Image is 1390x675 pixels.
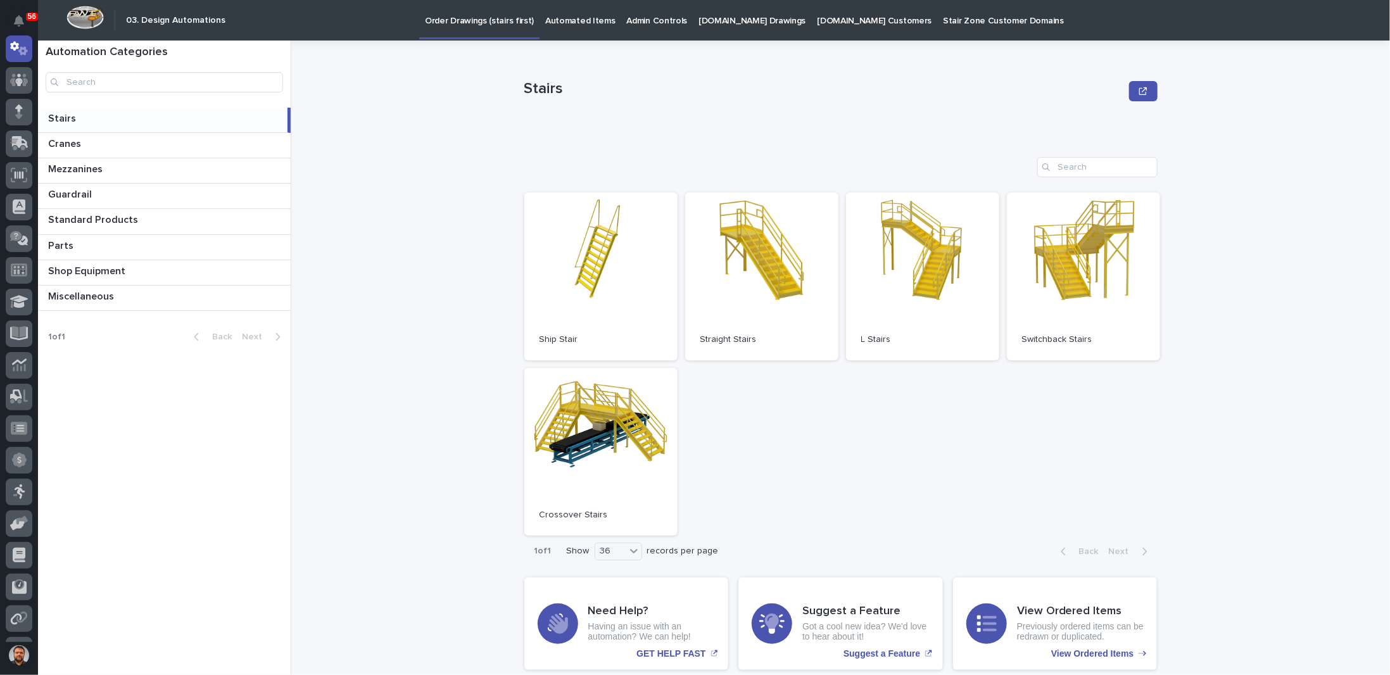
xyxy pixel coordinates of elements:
[184,331,237,343] button: Back
[28,12,36,21] p: 56
[38,158,291,184] a: MezzaninesMezzanines
[802,605,930,619] h3: Suggest a Feature
[38,108,291,133] a: StairsStairs
[48,288,117,303] p: Miscellaneous
[524,536,562,567] p: 1 of 1
[567,546,590,557] p: Show
[48,186,94,201] p: Guardrail
[1017,605,1144,619] h3: View Ordered Items
[48,110,79,125] p: Stairs
[588,621,716,643] p: Having an issue with an automation? We can help!
[16,15,32,35] div: Notifications56
[700,334,823,345] p: Straight Stairs
[846,192,999,360] a: L Stairs
[1051,648,1134,659] p: View Ordered Items
[861,334,984,345] p: L Stairs
[1109,547,1137,556] span: Next
[1007,192,1160,360] a: Switchback Stairs
[66,6,104,29] img: Workspace Logo
[1017,621,1144,643] p: Previously ordered items can be redrawn or duplicated.
[6,8,32,34] button: Notifications
[48,161,105,175] p: Mezzanines
[242,332,270,341] span: Next
[38,260,291,286] a: Shop EquipmentShop Equipment
[48,263,128,277] p: Shop Equipment
[48,136,84,150] p: Cranes
[38,184,291,209] a: GuardrailGuardrail
[738,577,943,670] a: Suggest a Feature
[1051,546,1104,557] button: Back
[6,642,32,669] button: users-avatar
[46,46,283,60] h1: Automation Categories
[524,192,678,360] a: Ship Stair
[524,368,678,536] a: Crossover Stairs
[237,331,291,343] button: Next
[205,332,232,341] span: Back
[802,621,930,643] p: Got a cool new idea? We'd love to hear about it!
[48,237,76,252] p: Parts
[685,192,838,360] a: Straight Stairs
[843,648,920,659] p: Suggest a Feature
[38,235,291,260] a: PartsParts
[38,133,291,158] a: CranesCranes
[38,286,291,311] a: MiscellaneousMiscellaneous
[1071,547,1099,556] span: Back
[647,546,719,557] p: records per page
[540,334,662,345] p: Ship Stair
[1104,546,1158,557] button: Next
[1037,157,1158,177] input: Search
[46,72,283,92] input: Search
[953,577,1158,670] a: View Ordered Items
[126,15,225,26] h2: 03. Design Automations
[524,80,1125,98] p: Stairs
[588,605,716,619] h3: Need Help?
[48,211,141,226] p: Standard Products
[1022,334,1145,345] p: Switchback Stairs
[38,209,291,234] a: Standard ProductsStandard Products
[38,322,75,353] p: 1 of 1
[636,648,705,659] p: GET HELP FAST
[540,510,662,520] p: Crossover Stairs
[595,545,626,558] div: 36
[524,577,729,670] a: GET HELP FAST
